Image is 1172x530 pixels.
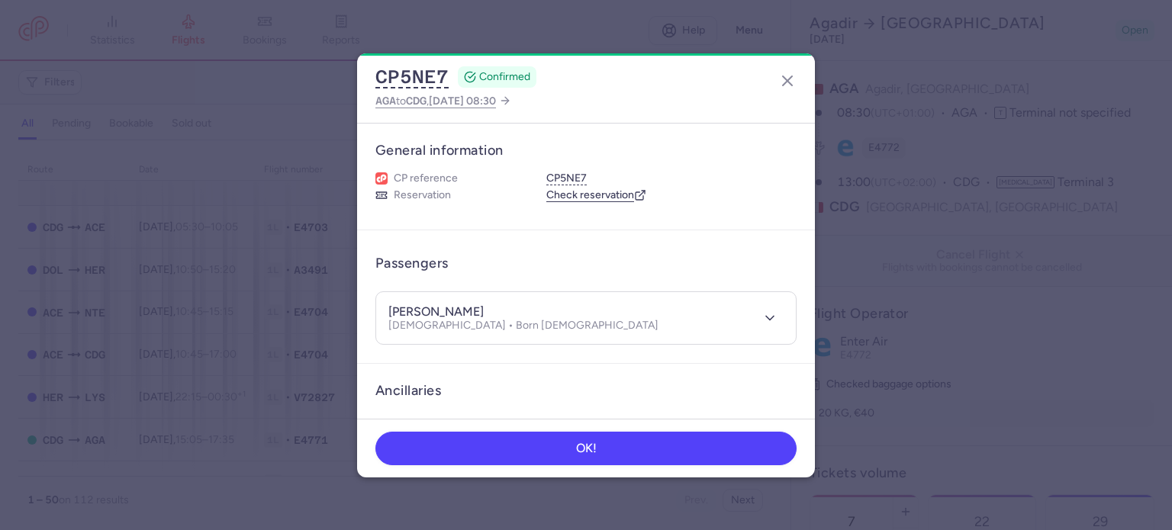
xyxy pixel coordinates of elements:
[388,320,658,332] p: [DEMOGRAPHIC_DATA] • Born [DEMOGRAPHIC_DATA]
[394,172,458,185] span: CP reference
[429,95,496,108] span: [DATE] 08:30
[394,188,451,202] span: Reservation
[375,255,449,272] h3: Passengers
[406,95,427,107] span: CDG
[375,95,396,107] span: AGA
[546,188,646,202] a: Check reservation
[375,92,496,111] span: to ,
[375,66,449,88] button: CP5NE7
[375,142,797,159] h3: General information
[375,382,797,400] h3: Ancillaries
[479,69,530,85] span: CONFIRMED
[375,92,511,111] a: AGAtoCDG,[DATE] 08:30
[546,172,587,185] button: CP5NE7
[375,432,797,465] button: OK!
[375,172,388,185] figure: 1L airline logo
[576,442,597,455] span: OK!
[388,304,484,320] h4: [PERSON_NAME]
